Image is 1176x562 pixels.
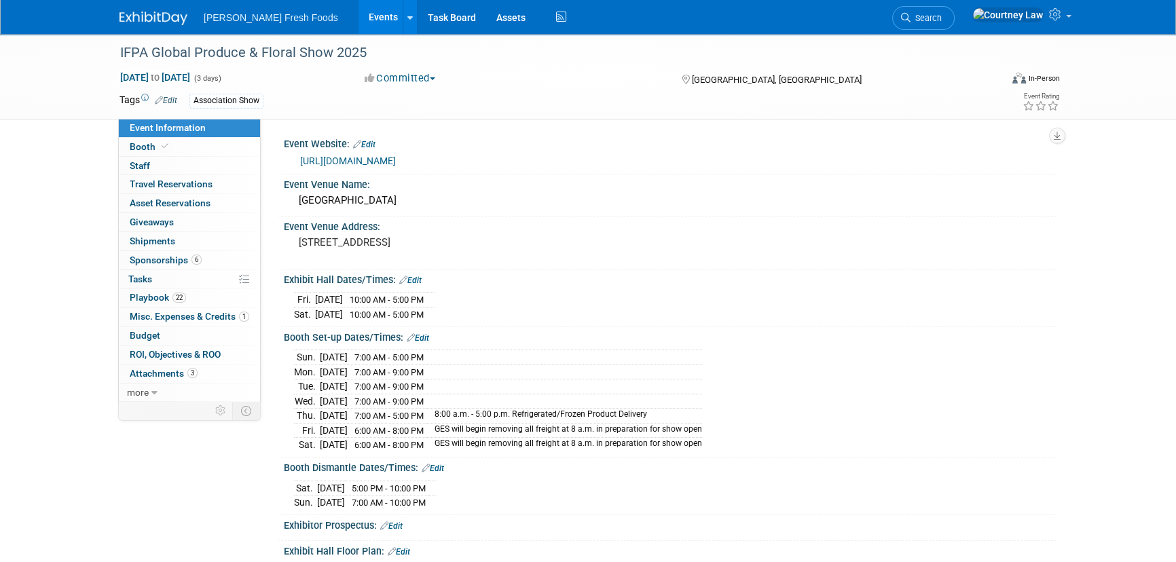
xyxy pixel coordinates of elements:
span: 7:00 AM - 5:00 PM [354,411,424,421]
span: Staff [130,160,150,171]
td: Sat. [294,307,315,322]
a: Travel Reservations [119,175,260,193]
span: (3 days) [193,74,221,83]
span: 7:00 AM - 10:00 PM [352,498,426,508]
td: Fri. [294,293,315,307]
td: 8:00 a.m. - 5:00 p.m. Refrigerated/Frozen Product Delivery [426,409,702,424]
div: Booth Set-up Dates/Times: [284,327,1056,345]
img: Courtney Law [972,7,1044,22]
span: 6:00 AM - 8:00 PM [354,440,424,450]
td: Toggle Event Tabs [233,402,261,419]
td: Sat. [294,481,317,495]
div: IFPA Global Produce & Floral Show 2025 [115,41,980,65]
td: Tags [120,93,177,109]
a: Tasks [119,270,260,288]
a: more [119,383,260,402]
a: [URL][DOMAIN_NAME] [300,155,396,166]
a: Edit [407,333,429,343]
a: Edit [422,464,444,473]
span: Tasks [128,274,152,284]
span: 3 [187,368,198,378]
span: Booth [130,141,171,152]
span: [GEOGRAPHIC_DATA], [GEOGRAPHIC_DATA] [691,75,861,85]
a: Sponsorships6 [119,251,260,269]
a: Search [892,6,955,30]
div: Event Venue Name: [284,174,1056,191]
a: Shipments [119,232,260,250]
td: [DATE] [320,423,348,438]
td: [DATE] [315,307,343,322]
a: Playbook22 [119,288,260,307]
div: Exhibit Hall Floor Plan: [284,541,1056,559]
span: Asset Reservations [130,198,210,208]
td: [DATE] [320,364,348,379]
div: Event Website: [284,134,1056,151]
a: Asset Reservations [119,194,260,212]
td: Sat. [294,438,320,452]
td: [DATE] [317,495,345,510]
span: to [149,72,162,83]
td: Sun. [294,350,320,365]
td: [DATE] [320,409,348,424]
a: Giveaways [119,213,260,231]
td: GES will begin removing all freight at 8 a.m. in preparation for show open [426,438,702,452]
div: [GEOGRAPHIC_DATA] [294,190,1046,211]
span: Sponsorships [130,255,202,265]
span: 7:00 AM - 5:00 PM [354,352,424,362]
pre: [STREET_ADDRESS] [299,236,591,248]
a: Edit [388,547,410,557]
a: Edit [380,521,403,531]
span: Event Information [130,122,206,133]
td: [DATE] [315,293,343,307]
span: Budget [130,330,160,341]
span: 6:00 AM - 8:00 PM [354,426,424,436]
span: [DATE] [DATE] [120,71,191,83]
a: Edit [399,276,422,285]
span: 10:00 AM - 5:00 PM [350,310,424,320]
div: Association Show [189,94,263,108]
button: Committed [360,71,441,86]
a: ROI, Objectives & ROO [119,345,260,364]
td: [DATE] [320,438,348,452]
span: 7:00 AM - 9:00 PM [354,367,424,377]
a: Staff [119,157,260,175]
span: 7:00 AM - 9:00 PM [354,381,424,392]
td: Thu. [294,409,320,424]
td: Personalize Event Tab Strip [209,402,233,419]
div: Event Venue Address: [284,217,1056,233]
a: Misc. Expenses & Credits1 [119,307,260,326]
span: ROI, Objectives & ROO [130,349,221,360]
td: Tue. [294,379,320,394]
i: Booth reservation complete [162,143,168,150]
span: 7:00 AM - 9:00 PM [354,396,424,407]
span: Misc. Expenses & Credits [130,311,249,322]
a: Event Information [119,119,260,137]
td: [DATE] [320,394,348,409]
span: Shipments [130,236,175,246]
span: 22 [172,293,186,303]
span: Travel Reservations [130,179,213,189]
span: 10:00 AM - 5:00 PM [350,295,424,305]
div: Booth Dismantle Dates/Times: [284,457,1056,475]
a: Booth [119,138,260,156]
td: [DATE] [320,350,348,365]
span: more [127,387,149,398]
a: Edit [155,96,177,105]
span: Playbook [130,292,186,303]
td: Sun. [294,495,317,510]
span: Search [911,13,942,23]
div: Event Format [920,71,1060,91]
td: GES will begin removing all freight at 8 a.m. in preparation for show open [426,423,702,438]
td: Mon. [294,364,320,379]
td: [DATE] [317,481,345,495]
td: Wed. [294,394,320,409]
div: In-Person [1028,73,1060,83]
td: Fri. [294,423,320,438]
span: 1 [239,312,249,322]
a: Edit [353,140,375,149]
span: 5:00 PM - 10:00 PM [352,483,426,493]
a: Budget [119,326,260,345]
div: Event Rating [1023,93,1059,100]
img: ExhibitDay [120,12,187,25]
span: 6 [191,255,202,265]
